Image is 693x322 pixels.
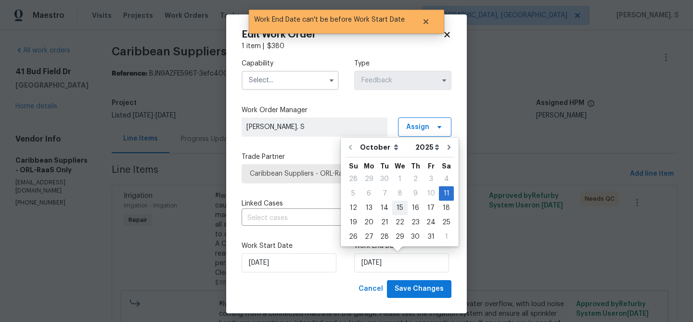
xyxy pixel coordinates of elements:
[387,280,451,298] button: Save Changes
[242,105,451,115] label: Work Order Manager
[392,230,408,244] div: 29
[408,201,423,215] div: Thu Oct 16 2025
[392,187,408,200] div: 8
[392,172,408,186] div: 1
[354,59,451,68] label: Type
[346,172,361,186] div: 28
[439,172,454,186] div: Sat Oct 04 2025
[408,216,423,229] div: 23
[377,172,392,186] div: 30
[413,140,442,155] select: Year
[408,172,423,186] div: Thu Oct 02 2025
[364,163,374,169] abbr: Monday
[408,186,423,201] div: Thu Oct 09 2025
[361,186,377,201] div: Mon Oct 06 2025
[249,10,410,30] span: Work End Date can't be before Work Start Date
[361,201,377,215] div: Mon Oct 13 2025
[377,187,392,200] div: 7
[346,216,361,229] div: 19
[439,216,454,229] div: 25
[361,172,377,186] div: Mon Sep 29 2025
[349,163,358,169] abbr: Sunday
[354,253,449,272] input: M/D/YYYY
[377,215,392,230] div: Tue Oct 21 2025
[242,199,283,208] span: Linked Cases
[242,71,339,90] input: Select...
[423,186,439,201] div: Fri Oct 10 2025
[392,215,408,230] div: Wed Oct 22 2025
[380,163,389,169] abbr: Tuesday
[377,230,392,244] div: 28
[250,169,443,179] span: Caribbean Suppliers - ORL-RaaS Only
[408,230,423,244] div: 30
[392,230,408,244] div: Wed Oct 29 2025
[423,172,439,186] div: Fri Oct 03 2025
[361,172,377,186] div: 29
[242,211,424,226] input: Select cases
[354,71,451,90] input: Select...
[423,201,439,215] div: Fri Oct 17 2025
[423,216,439,229] div: 24
[411,163,420,169] abbr: Thursday
[242,41,451,51] div: 1 item |
[410,12,442,31] button: Close
[392,201,408,215] div: Wed Oct 15 2025
[346,201,361,215] div: 12
[361,187,377,200] div: 6
[361,230,377,244] div: Mon Oct 27 2025
[408,172,423,186] div: 2
[359,283,383,295] span: Cancel
[408,187,423,200] div: 9
[242,241,339,251] label: Work Start Date
[361,201,377,215] div: 13
[423,230,439,244] div: 31
[355,280,387,298] button: Cancel
[377,201,392,215] div: 14
[377,201,392,215] div: Tue Oct 14 2025
[346,230,361,244] div: Sun Oct 26 2025
[242,253,336,272] input: M/D/YYYY
[242,152,451,162] label: Trade Partner
[423,230,439,244] div: Fri Oct 31 2025
[439,215,454,230] div: Sat Oct 25 2025
[408,201,423,215] div: 16
[242,30,443,39] h2: Edit Work Order
[346,172,361,186] div: Sun Sep 28 2025
[392,186,408,201] div: Wed Oct 08 2025
[392,216,408,229] div: 22
[395,163,405,169] abbr: Wednesday
[395,283,444,295] span: Save Changes
[361,216,377,229] div: 20
[439,186,454,201] div: Sat Oct 11 2025
[423,187,439,200] div: 10
[428,163,435,169] abbr: Friday
[242,59,339,68] label: Capability
[408,215,423,230] div: Thu Oct 23 2025
[408,230,423,244] div: Thu Oct 30 2025
[246,122,383,132] span: [PERSON_NAME]. S
[423,172,439,186] div: 3
[442,163,451,169] abbr: Saturday
[392,172,408,186] div: Wed Oct 01 2025
[442,138,456,157] button: Go to next month
[439,201,454,215] div: Sat Oct 18 2025
[377,186,392,201] div: Tue Oct 07 2025
[358,140,413,155] select: Month
[343,138,358,157] button: Go to previous month
[346,215,361,230] div: Sun Oct 19 2025
[267,43,284,50] span: $ 380
[377,172,392,186] div: Tue Sep 30 2025
[346,187,361,200] div: 5
[326,75,337,86] button: Show options
[439,230,454,244] div: Sat Nov 01 2025
[346,230,361,244] div: 26
[377,230,392,244] div: Tue Oct 28 2025
[439,230,454,244] div: 1
[346,186,361,201] div: Sun Oct 05 2025
[346,201,361,215] div: Sun Oct 12 2025
[439,172,454,186] div: 4
[439,187,454,200] div: 11
[438,75,450,86] button: Show options
[423,201,439,215] div: 17
[439,201,454,215] div: 18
